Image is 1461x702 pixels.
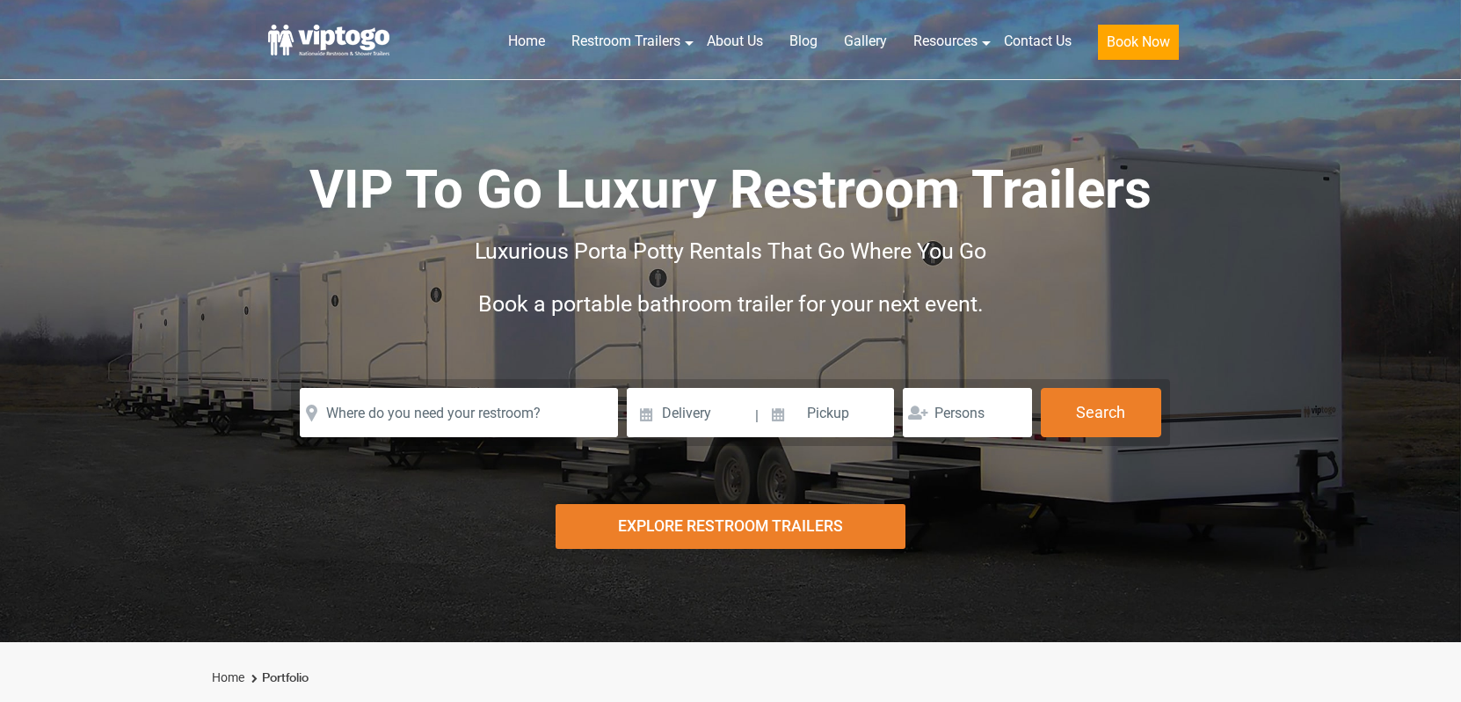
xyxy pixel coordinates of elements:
[556,504,906,549] div: Explore Restroom Trailers
[991,22,1085,61] a: Contact Us
[831,22,900,61] a: Gallery
[300,388,618,437] input: Where do you need your restroom?
[212,670,244,684] a: Home
[475,238,986,264] span: Luxurious Porta Potty Rentals That Go Where You Go
[1085,22,1192,70] a: Book Now
[1098,25,1179,60] button: Book Now
[903,388,1032,437] input: Persons
[776,22,831,61] a: Blog
[627,388,752,437] input: Delivery
[478,291,984,317] span: Book a portable bathroom trailer for your next event.
[694,22,776,61] a: About Us
[1041,388,1161,437] button: Search
[495,22,558,61] a: Home
[755,388,759,444] span: |
[760,388,894,437] input: Pickup
[247,668,309,689] li: Portfolio
[309,158,1152,221] span: VIP To Go Luxury Restroom Trailers
[558,22,694,61] a: Restroom Trailers
[900,22,991,61] a: Resources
